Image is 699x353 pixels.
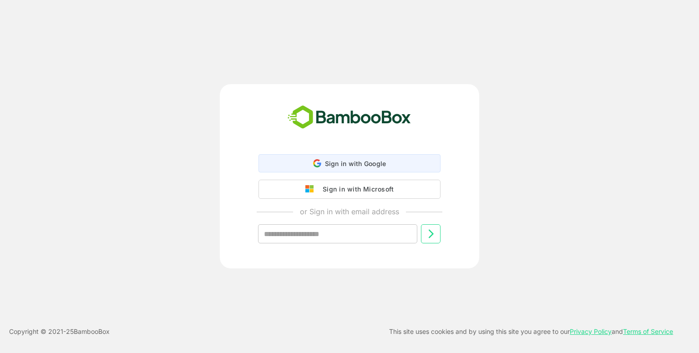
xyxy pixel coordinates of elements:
p: This site uses cookies and by using this site you agree to our and [389,326,673,337]
span: Sign in with Google [325,160,386,167]
a: Privacy Policy [570,328,612,335]
p: or Sign in with email address [300,206,399,217]
div: Sign in with Google [258,154,441,172]
img: bamboobox [283,102,416,132]
div: Sign in with Microsoft [318,183,394,195]
img: google [305,185,318,193]
button: Sign in with Microsoft [258,180,441,199]
a: Terms of Service [623,328,673,335]
p: Copyright © 2021- 25 BambooBox [9,326,110,337]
